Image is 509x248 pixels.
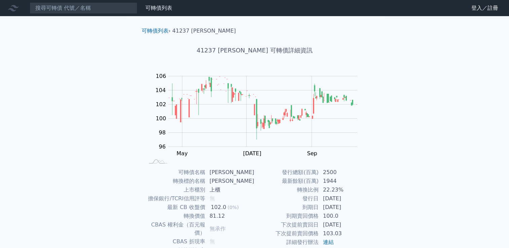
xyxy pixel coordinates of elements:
td: 擔保銀行/TCRI信用評等 [144,194,206,203]
tspan: 104 [155,87,166,93]
td: 發行總額(百萬) [255,168,319,177]
td: [PERSON_NAME] [206,177,255,185]
td: [DATE] [319,203,365,212]
tspan: May [177,150,188,157]
td: 103.03 [319,229,365,238]
td: [PERSON_NAME] [206,168,255,177]
td: 上櫃 [206,185,255,194]
span: 無 [210,195,215,202]
tspan: Sep [307,150,317,157]
h1: 41237 [PERSON_NAME] 可轉債詳細資訊 [136,46,373,55]
td: 下次提前賣回日 [255,220,319,229]
tspan: 96 [159,143,166,150]
td: CBAS 折現率 [144,237,206,246]
td: 最新 CB 收盤價 [144,203,206,212]
a: 可轉債列表 [145,5,172,11]
tspan: [DATE] [243,150,261,157]
td: 詳細發行辦法 [255,238,319,247]
td: 22.23% [319,185,365,194]
input: 搜尋可轉債 代號／名稱 [30,2,137,14]
a: 登入／註冊 [466,3,504,13]
td: 可轉債名稱 [144,168,206,177]
td: 81.12 [206,212,255,220]
td: 發行日 [255,194,319,203]
tspan: 100 [156,115,166,122]
span: 無 [210,238,215,245]
a: 可轉債列表 [142,28,169,34]
tspan: 98 [159,129,166,136]
td: 最新餘額(百萬) [255,177,319,185]
td: [DATE] [319,220,365,229]
td: 100.0 [319,212,365,220]
td: [DATE] [319,194,365,203]
td: 轉換比例 [255,185,319,194]
td: 轉換價值 [144,212,206,220]
td: 到期賣回價格 [255,212,319,220]
tspan: 106 [156,73,166,79]
span: 無承作 [210,225,226,232]
div: 102.0 [210,203,228,211]
td: 上市櫃別 [144,185,206,194]
a: 連結 [323,239,334,245]
span: (0%) [227,205,239,210]
tspan: 102 [156,101,166,108]
td: 1944 [319,177,365,185]
td: 到期日 [255,203,319,212]
td: 下次提前賣回價格 [255,229,319,238]
td: CBAS 權利金（百元報價） [144,220,206,237]
g: Chart [152,73,367,157]
td: 2500 [319,168,365,177]
li: › [142,27,171,35]
td: 轉換標的名稱 [144,177,206,185]
li: 41237 [PERSON_NAME] [172,27,236,35]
